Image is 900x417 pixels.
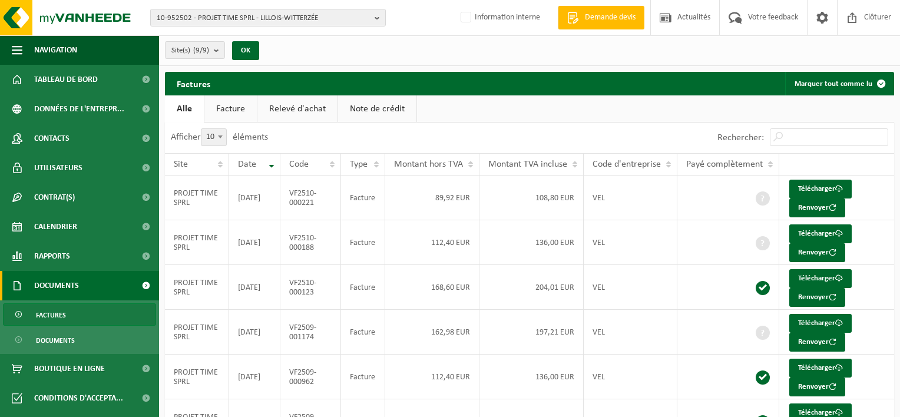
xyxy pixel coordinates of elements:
button: Renvoyer [789,198,845,217]
span: Conditions d'accepta... [34,383,123,413]
td: 168,60 EUR [385,265,479,310]
td: PROJET TIME SPRL [165,310,229,355]
a: Télécharger [789,269,852,288]
td: VEL [584,355,677,399]
span: Factures [36,304,66,326]
td: Facture [341,355,385,399]
td: VEL [584,265,677,310]
td: 108,80 EUR [479,176,584,220]
count: (9/9) [193,47,209,54]
td: Facture [341,265,385,310]
td: VF2510-000221 [280,176,341,220]
span: Données de l'entrepr... [34,94,124,124]
td: 136,00 EUR [479,220,584,265]
a: Relevé d'achat [257,95,337,123]
td: [DATE] [229,220,280,265]
td: 136,00 EUR [479,355,584,399]
span: 10-952502 - PROJET TIME SPRL - LILLOIS-WITTERZÉE [157,9,370,27]
span: 10 [201,128,227,146]
label: Afficher éléments [171,133,268,142]
button: Renvoyer [789,288,845,307]
td: [DATE] [229,310,280,355]
td: VF2509-001174 [280,310,341,355]
span: Code d'entreprise [593,160,661,169]
span: Montant TVA incluse [488,160,567,169]
span: Site(s) [171,42,209,59]
span: Tableau de bord [34,65,98,94]
span: Boutique en ligne [34,354,105,383]
td: [DATE] [229,176,280,220]
td: VEL [584,176,677,220]
span: Documents [36,329,75,352]
span: Site [174,160,188,169]
span: Demande devis [582,12,638,24]
span: Utilisateurs [34,153,82,183]
span: Contacts [34,124,70,153]
td: Facture [341,310,385,355]
label: Information interne [458,9,540,27]
a: Facture [204,95,257,123]
a: Factures [3,303,156,326]
span: Navigation [34,35,77,65]
td: 162,98 EUR [385,310,479,355]
td: 89,92 EUR [385,176,479,220]
h2: Factures [165,72,222,95]
td: Facture [341,220,385,265]
td: VF2509-000962 [280,355,341,399]
td: PROJET TIME SPRL [165,355,229,399]
a: Télécharger [789,180,852,198]
td: PROJET TIME SPRL [165,220,229,265]
td: 112,40 EUR [385,355,479,399]
span: Calendrier [34,212,77,241]
button: Renvoyer [789,378,845,396]
label: Rechercher: [717,133,764,143]
span: 10 [201,129,226,145]
td: 112,40 EUR [385,220,479,265]
td: 204,01 EUR [479,265,584,310]
span: Rapports [34,241,70,271]
td: Facture [341,176,385,220]
span: Montant hors TVA [394,160,463,169]
button: Renvoyer [789,333,845,352]
button: Marquer tout comme lu [785,72,893,95]
td: VEL [584,220,677,265]
td: VF2510-000123 [280,265,341,310]
button: Renvoyer [789,243,845,262]
span: Contrat(s) [34,183,75,212]
td: 197,21 EUR [479,310,584,355]
td: VF2510-000188 [280,220,341,265]
span: Code [289,160,309,169]
td: PROJET TIME SPRL [165,176,229,220]
button: OK [232,41,259,60]
a: Documents [3,329,156,351]
span: Type [350,160,368,169]
span: Documents [34,271,79,300]
span: Date [238,160,256,169]
td: VEL [584,310,677,355]
a: Demande devis [558,6,644,29]
a: Télécharger [789,359,852,378]
td: [DATE] [229,265,280,310]
a: Télécharger [789,314,852,333]
a: Note de crédit [338,95,416,123]
a: Télécharger [789,224,852,243]
button: 10-952502 - PROJET TIME SPRL - LILLOIS-WITTERZÉE [150,9,386,27]
td: PROJET TIME SPRL [165,265,229,310]
td: [DATE] [229,355,280,399]
a: Alle [165,95,204,123]
button: Site(s)(9/9) [165,41,225,59]
span: Payé complètement [686,160,763,169]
